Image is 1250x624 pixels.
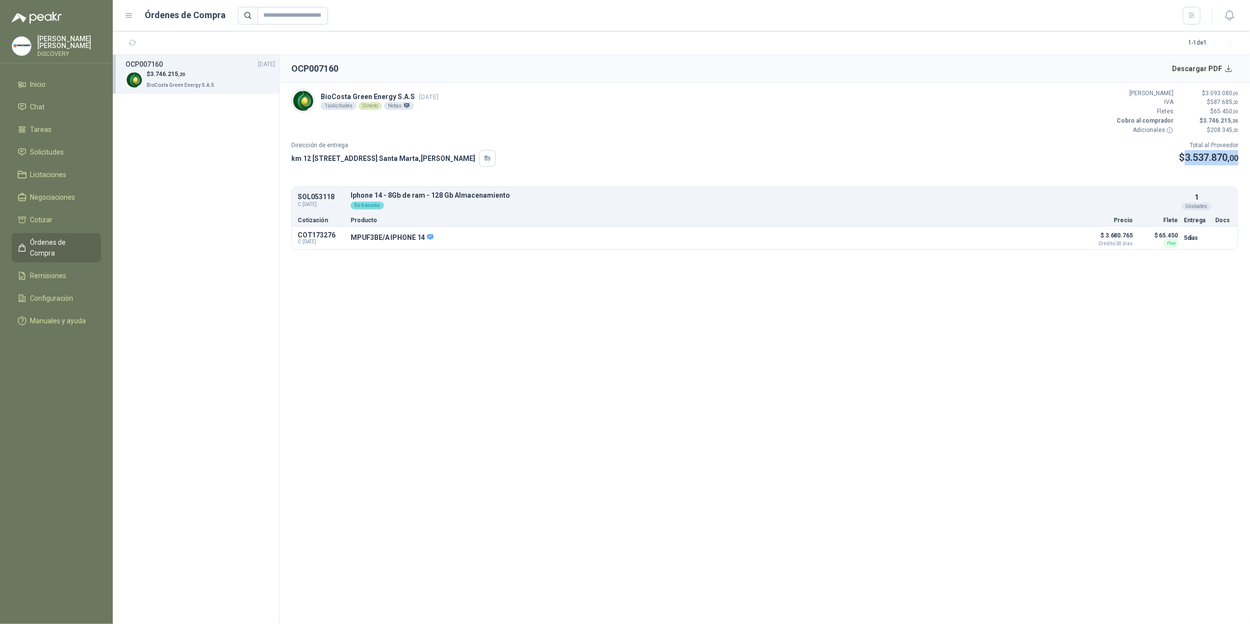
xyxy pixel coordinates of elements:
p: Cotización [298,217,345,223]
p: 5 días [1184,232,1209,244]
p: km 12 [STREET_ADDRESS] Santa Marta , [PERSON_NAME] [291,153,475,164]
span: 3.537.870 [1185,152,1238,163]
span: C: [DATE] [298,239,345,245]
span: Solicitudes [30,147,64,157]
img: Company Logo [12,37,31,55]
p: Precio [1084,217,1133,223]
button: Descargar PDF [1167,59,1239,78]
h3: OCP007160 [126,59,163,70]
a: Órdenes de Compra [12,233,101,262]
div: Unidades [1182,203,1212,210]
a: OCP007160[DATE] Company Logo$3.746.215,20BioCosta Green Energy S.A.S [126,59,275,90]
a: Inicio [12,75,101,94]
span: Negociaciones [30,192,76,203]
span: C: [DATE] [298,201,345,208]
span: 3.746.215 [150,71,185,78]
a: Manuales y ayuda [12,312,101,330]
a: Remisiones [12,266,101,285]
span: Chat [30,102,45,112]
p: Dirección de entrega [291,141,496,150]
p: MPUF3BE/A IPHONE 14 [351,234,434,242]
span: Cotizar [30,214,53,225]
p: $ [1179,107,1238,116]
div: 1 solicitudes [321,102,357,110]
div: 1 - 1 de 1 [1188,35,1238,51]
span: 208.345 [1210,127,1238,133]
span: Órdenes de Compra [30,237,92,259]
span: 3.746.215 [1203,117,1238,124]
span: ,20 [1232,128,1238,133]
p: BioCosta Green Energy S.A.S [321,91,438,102]
span: ,00 [1232,91,1238,96]
p: Flete [1139,217,1178,223]
span: Manuales y ayuda [30,315,86,326]
span: Inicio [30,79,46,90]
img: Company Logo [126,71,143,88]
p: $ [1179,150,1238,165]
span: Licitaciones [30,169,67,180]
p: Fletes [1115,107,1173,116]
p: Total al Proveedor [1179,141,1238,150]
p: Iphone 14 - 8Gb de ram - 128 Gb Almacenamiento [351,192,1178,199]
h2: OCP007160 [291,62,338,76]
p: [PERSON_NAME] [PERSON_NAME] [37,35,101,49]
img: Company Logo [292,89,314,112]
p: IVA [1115,98,1173,107]
p: 1 [1195,192,1199,203]
p: [PERSON_NAME] [1115,89,1173,98]
h1: Órdenes de Compra [145,8,226,22]
span: Remisiones [30,270,67,281]
p: Docs [1215,217,1232,223]
div: Notas [384,102,414,110]
p: Cobro al comprador [1115,116,1173,126]
p: Producto [351,217,1078,223]
p: SOL053118 [298,193,345,201]
a: Licitaciones [12,165,101,184]
div: En tránsito [351,202,384,209]
span: ,20 [1232,100,1238,105]
span: ,20 [178,72,185,77]
span: ,00 [1232,109,1238,114]
p: $ [1179,98,1238,107]
span: Tareas [30,124,52,135]
span: ,00 [1227,154,1238,163]
span: Crédito 30 días [1084,241,1133,246]
p: $ [1179,116,1238,126]
a: Solicitudes [12,143,101,161]
span: BioCosta Green Energy S.A.S [147,82,214,88]
p: $ [147,70,216,79]
span: 65.450 [1214,108,1238,115]
p: COT173276 [298,231,345,239]
p: DISCOVERY [37,51,101,57]
a: Negociaciones [12,188,101,207]
p: Adicionales [1115,126,1173,135]
p: $ 65.450 [1139,230,1178,241]
div: Directo [358,102,382,110]
img: Logo peakr [12,12,62,24]
a: Configuración [12,289,101,308]
span: 3.093.080 [1205,90,1238,97]
p: $ [1179,126,1238,135]
span: [DATE] [258,60,275,69]
div: Flex [1164,239,1178,247]
a: Chat [12,98,101,116]
p: Entrega [1184,217,1209,223]
p: $ [1179,89,1238,98]
a: Cotizar [12,210,101,229]
span: 587.685 [1210,99,1238,105]
span: ,20 [1231,118,1238,124]
p: $ 3.680.765 [1084,230,1133,246]
span: Configuración [30,293,74,304]
span: [DATE] [419,93,438,101]
a: Tareas [12,120,101,139]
